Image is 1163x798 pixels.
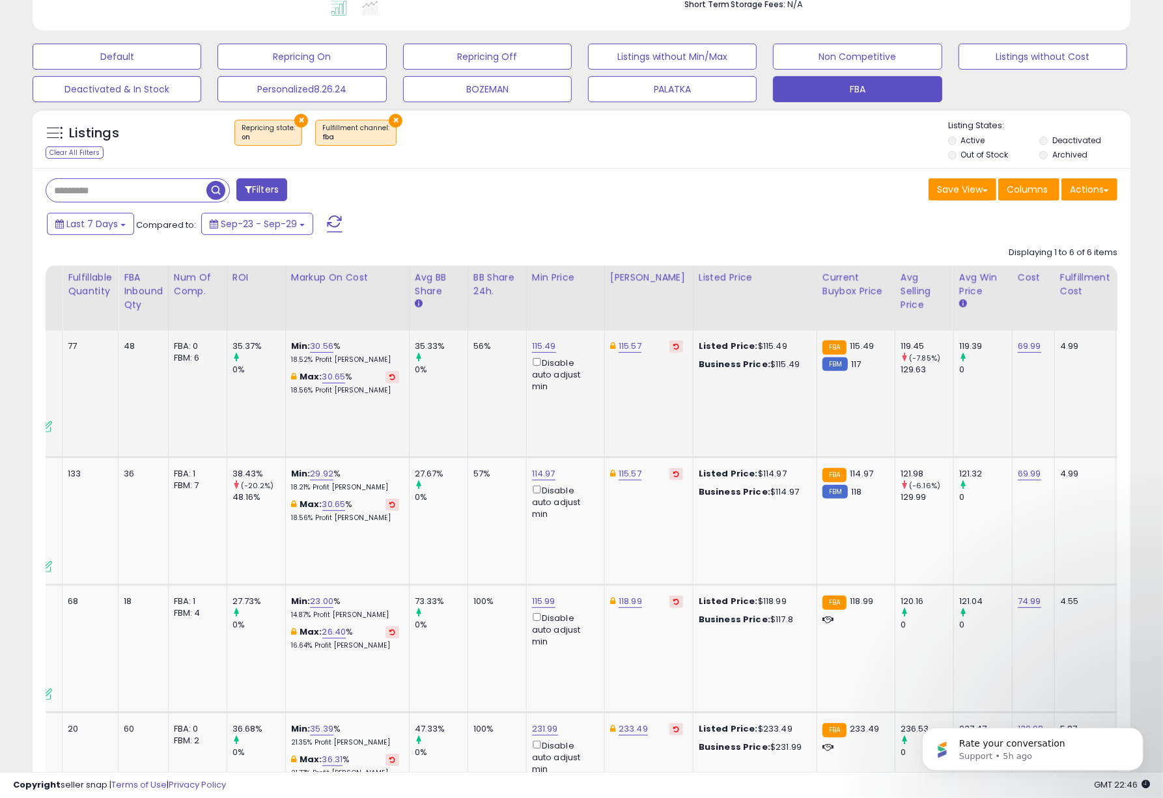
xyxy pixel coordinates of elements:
b: Max: [300,498,322,510]
div: % [291,596,399,620]
button: Deactivated & In Stock [33,76,201,102]
b: Max: [300,626,322,638]
button: Last 7 Days [47,213,134,235]
iframe: Intercom notifications message [903,700,1163,791]
b: Business Price: [699,486,770,498]
a: 36.31 [322,753,343,766]
div: Fulfillment Cost [1060,271,1110,298]
small: Avg BB Share. [415,298,423,310]
div: 121.32 [959,468,1012,480]
div: 27.67% [415,468,468,480]
a: Terms of Use [111,778,167,791]
span: 233.49 [850,722,879,735]
button: Repricing Off [403,44,572,70]
b: Min: [291,722,311,735]
div: FBA inbound Qty [124,271,163,312]
div: FBM: 4 [174,607,217,619]
span: Last 7 Days [66,217,118,230]
div: 236.53 [901,723,953,735]
div: 0% [415,364,468,376]
button: Columns [998,178,1059,200]
a: 114.97 [532,467,555,480]
div: Disable auto adjust min [532,355,595,392]
label: Archived [1052,149,1087,160]
div: 133 [68,468,108,480]
div: 0% [415,491,468,503]
a: 115.99 [532,595,555,608]
div: Clear All Filters [46,146,104,159]
label: Active [961,135,985,146]
div: FBM: 2 [174,735,217,747]
div: 48.16% [232,491,285,503]
b: Max: [300,370,322,383]
div: on [242,133,295,142]
div: % [291,499,399,523]
div: % [291,371,399,395]
div: 0 [901,619,953,631]
button: × [294,114,308,128]
b: Min: [291,467,311,480]
button: BOZEMAN [403,76,572,102]
p: 18.21% Profit [PERSON_NAME] [291,483,399,492]
div: 56% [473,340,516,352]
b: Listed Price: [699,467,758,480]
a: 233.49 [619,722,648,736]
div: Fulfillable Quantity [68,271,113,298]
button: Personalized8.26.24 [217,76,386,102]
a: 30.65 [322,498,346,511]
b: Min: [291,340,311,352]
div: 119.45 [901,340,953,352]
b: Min: [291,595,311,607]
div: 100% [473,723,516,735]
div: Current Buybox Price [822,271,890,298]
div: % [291,723,399,747]
div: 18 [124,596,158,607]
div: 0% [415,747,468,758]
a: 115.49 [532,340,556,353]
div: 120.16 [901,596,953,607]
div: [PERSON_NAME] [610,271,688,284]
div: 121.98 [901,468,953,480]
span: 118 [851,486,862,498]
div: $117.8 [699,614,807,626]
span: 115.49 [850,340,874,352]
div: Disable auto adjust min [532,483,595,520]
div: FBA: 1 [174,596,217,607]
p: 18.56% Profit [PERSON_NAME] [291,386,399,395]
span: 114.97 [850,467,873,480]
div: FBA: 0 [174,723,217,735]
b: Business Price: [699,613,770,626]
div: 27.73% [232,596,285,607]
small: FBM [822,357,848,371]
div: Avg Win Price [959,271,1007,298]
div: $118.99 [699,596,807,607]
span: 117 [851,358,861,370]
div: 121.04 [959,596,1012,607]
a: 35.39 [310,722,333,736]
a: 30.65 [322,370,346,383]
a: 69.99 [1018,340,1041,353]
div: FBM: 7 [174,480,217,491]
small: (-20.2%) [241,480,273,491]
div: Avg BB Share [415,271,462,298]
div: 36 [124,468,158,480]
label: Deactivated [1052,135,1101,146]
button: Listings without Cost [959,44,1127,70]
button: × [389,114,402,128]
span: Repricing state : [242,123,295,143]
a: 231.99 [532,722,558,736]
button: Listings without Min/Max [588,44,757,70]
div: ROI [232,271,280,284]
span: 118.99 [850,595,873,607]
p: 14.87% Profit [PERSON_NAME] [291,611,399,620]
a: 118.99 [619,595,642,608]
div: Cost [1018,271,1049,284]
button: Non Competitive [773,44,942,70]
div: 73.33% [415,596,468,607]
div: 0 [959,619,1012,631]
div: 4.55 [1060,596,1106,607]
div: $115.49 [699,340,807,352]
a: 74.99 [1018,595,1041,608]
